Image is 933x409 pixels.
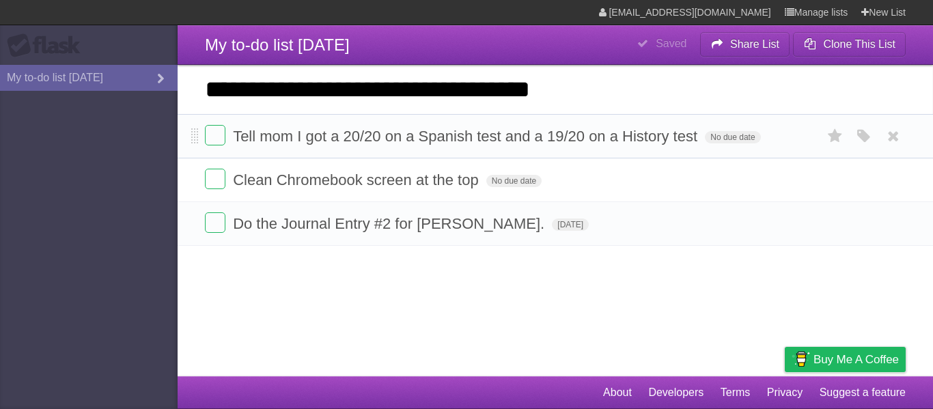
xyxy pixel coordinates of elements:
[700,32,790,57] button: Share List
[820,380,906,406] a: Suggest a feature
[792,348,810,371] img: Buy me a coffee
[603,380,632,406] a: About
[793,32,906,57] button: Clone This List
[205,125,225,145] label: Done
[486,175,542,187] span: No due date
[205,169,225,189] label: Done
[721,380,751,406] a: Terms
[233,171,482,188] span: Clean Chromebook screen at the top
[785,347,906,372] a: Buy me a coffee
[823,38,895,50] b: Clone This List
[813,348,899,371] span: Buy me a coffee
[656,38,686,49] b: Saved
[730,38,779,50] b: Share List
[552,218,589,231] span: [DATE]
[822,125,848,147] label: Star task
[648,380,704,406] a: Developers
[705,131,760,143] span: No due date
[233,128,701,145] span: Tell mom I got a 20/20 on a Spanish test and a 19/20 on a History test
[205,36,350,54] span: My to-do list [DATE]
[767,380,803,406] a: Privacy
[7,33,89,58] div: Flask
[205,212,225,233] label: Done
[233,215,548,232] span: Do the Journal Entry #2 for [PERSON_NAME].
